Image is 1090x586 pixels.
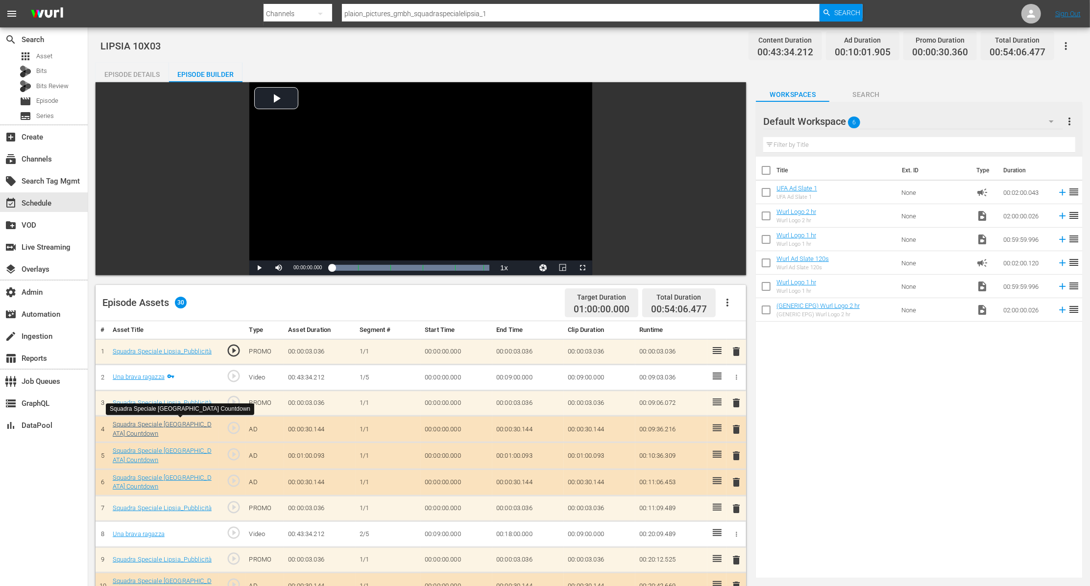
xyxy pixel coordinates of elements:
[564,321,635,339] th: Clip Duration
[5,398,17,409] span: GraphQL
[776,264,829,271] div: Wurl Ad Slate 120s
[96,63,169,86] div: Episode Details
[976,234,988,245] span: Video
[284,339,356,365] td: 00:00:03.036
[1064,116,1075,127] span: more_vert
[564,547,635,573] td: 00:00:03.036
[897,204,972,228] td: None
[284,365,356,391] td: 00:43:34.212
[492,321,564,339] th: End Time
[356,339,421,365] td: 1/1
[227,525,242,540] span: play_circle_outline
[1068,257,1080,268] span: reorder
[96,365,109,391] td: 2
[5,197,17,209] span: Schedule
[284,495,356,521] td: 00:00:03.036
[113,556,212,563] a: Squadra Speciale Lipsia_Pubblicità
[113,421,212,437] a: Squadra Speciale [GEOGRAPHIC_DATA] Countdown
[5,330,17,342] span: Ingestion
[96,443,109,469] td: 5
[20,50,31,62] span: Asset
[113,504,212,512] a: Squadra Speciale Lipsia_Pubblicità
[730,396,742,410] button: delete
[564,390,635,416] td: 00:00:03.036
[96,495,109,521] td: 7
[113,348,212,355] a: Squadra Speciale Lipsia_Pubblicità
[5,375,17,387] span: Job Queues
[332,265,489,271] div: Progress Bar
[1057,234,1068,245] svg: Add to Episode
[757,33,813,47] div: Content Duration
[999,204,1053,228] td: 02:00:00.026
[245,321,285,339] th: Type
[284,469,356,495] td: 00:00:30.144
[36,111,54,121] span: Series
[245,495,285,521] td: PROMO
[169,63,242,86] div: Episode Builder
[776,311,860,318] div: (GENERIC EPG) Wurl Logo 2 hr
[356,365,421,391] td: 1/5
[20,66,31,77] div: Bits
[553,260,573,275] button: Picture-in-Picture
[730,553,742,567] button: delete
[896,157,970,184] th: Ext. ID
[999,275,1053,298] td: 00:59:59.996
[284,416,356,443] td: 00:00:30.144
[356,443,421,469] td: 1/1
[574,304,630,315] span: 01:00:00.000
[20,80,31,92] div: Bits Review
[421,365,492,391] td: 00:00:00.000
[730,450,742,462] span: delete
[109,321,219,339] th: Asset Title
[5,420,17,431] span: DataPool
[574,290,630,304] div: Target Duration
[5,34,17,46] span: Search
[6,8,18,20] span: menu
[835,33,891,47] div: Ad Duration
[421,469,492,495] td: 00:00:00.000
[284,443,356,469] td: 00:01:00.093
[990,33,1045,47] div: Total Duration
[5,308,17,320] span: Automation
[356,390,421,416] td: 1/1
[730,449,742,463] button: delete
[533,260,553,275] button: Jump To Time
[356,469,421,495] td: 1/1
[1068,233,1080,245] span: reorder
[997,157,1056,184] th: Duration
[227,447,242,462] span: play_circle_outline
[227,395,242,409] span: play_circle_outline
[1057,211,1068,221] svg: Add to Episode
[5,219,17,231] span: VOD
[5,352,17,364] span: Reports
[293,265,322,270] span: 00:00:00.000
[24,2,71,25] img: ans4CAIJ8jUAAAAAAAAAAAAAAAAAAAAAAAAgQb4GAAAAAAAAAAAAAAAAAAAAAAAAJMjXAAAAAAAAAAAAAAAAAAAAAAAAgAT5G...
[776,185,817,192] a: UFA Ad Slate 1
[635,365,707,391] td: 00:09:03.036
[169,63,242,82] button: Episode Builder
[20,95,31,107] span: Episode
[421,443,492,469] td: 00:00:00.000
[776,255,829,262] a: Wurl Ad Slate 120s
[1068,304,1080,315] span: reorder
[776,157,896,184] th: Title
[356,547,421,573] td: 1/1
[990,47,1045,58] span: 00:54:06.477
[635,321,707,339] th: Runtime
[999,228,1053,251] td: 00:59:59.996
[829,89,903,101] span: Search
[249,82,592,275] div: Video Player
[897,251,972,275] td: None
[730,397,742,409] span: delete
[421,321,492,339] th: Start Time
[245,390,285,416] td: PROMO
[494,260,514,275] button: Playback Rate
[113,474,212,491] a: Squadra Speciale [GEOGRAPHIC_DATA] Countdown
[776,194,817,200] div: UFA Ad Slate 1
[20,110,31,122] span: Series
[730,476,742,488] span: delete
[976,210,988,222] span: Video
[1068,210,1080,221] span: reorder
[897,298,972,322] td: None
[999,251,1053,275] td: 00:02:00.120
